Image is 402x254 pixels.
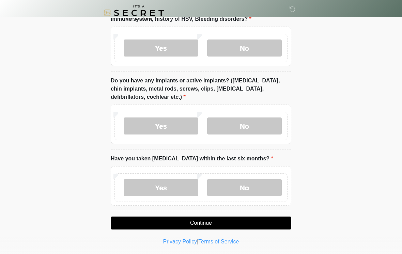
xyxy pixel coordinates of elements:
[104,5,164,20] img: It's A Secret Med Spa Logo
[207,179,282,196] label: No
[111,77,291,101] label: Do you have any implants or active implants? ([MEDICAL_DATA], chin implants, metal rods, screws, ...
[111,155,273,163] label: Have you taken [MEDICAL_DATA] within the last six months?
[163,239,197,244] a: Privacy Policy
[207,117,282,134] label: No
[124,179,198,196] label: Yes
[198,239,239,244] a: Terms of Service
[111,217,291,229] button: Continue
[124,39,198,57] label: Yes
[207,39,282,57] label: No
[124,117,198,134] label: Yes
[197,239,198,244] a: |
